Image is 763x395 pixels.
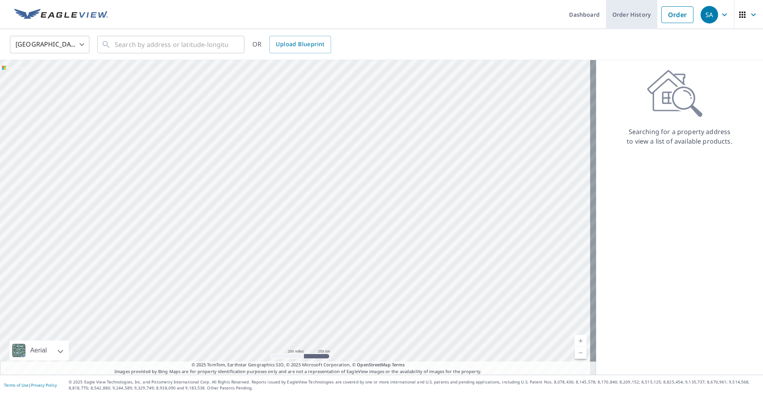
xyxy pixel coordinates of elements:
input: Search by address or latitude-longitude [115,33,228,56]
a: OpenStreetMap [357,362,390,368]
span: © 2025 TomTom, Earthstar Geographics SIO, © 2025 Microsoft Corporation, © [192,362,405,368]
a: Upload Blueprint [269,36,331,53]
a: Current Level 5, Zoom Out [575,347,587,359]
p: © 2025 Eagle View Technologies, Inc. and Pictometry International Corp. All Rights Reserved. Repo... [69,379,759,391]
div: [GEOGRAPHIC_DATA] [10,33,89,56]
div: OR [252,36,331,53]
div: Aerial [28,341,49,360]
a: Terms of Use [4,382,29,388]
img: EV Logo [14,9,108,21]
div: Aerial [10,341,69,360]
p: Searching for a property address to view a list of available products. [626,127,733,146]
p: | [4,383,57,387]
a: Order [661,6,693,23]
span: Upload Blueprint [276,39,324,49]
a: Terms [392,362,405,368]
div: SA [701,6,718,23]
a: Privacy Policy [31,382,57,388]
a: Current Level 5, Zoom In [575,335,587,347]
